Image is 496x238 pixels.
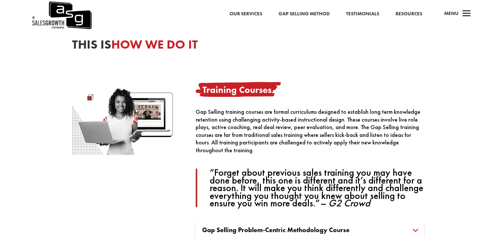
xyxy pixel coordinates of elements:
a: Our Services [230,10,262,18]
span: how we do it [111,37,198,52]
span: Menu [444,10,458,17]
h3: Training Courses [196,82,424,98]
h2: This is [72,38,424,54]
span: a [460,7,473,21]
a: Resources [396,10,422,18]
img: Sales Growth Training Courses [72,82,176,155]
cite: – G2 Crowd [320,197,370,209]
a: Gap Selling Method [278,10,330,18]
p: “Forget about previous sales training you may have done before, this one is different and it’s di... [210,169,424,207]
h3: Gap Selling Problem-Centric Methodology Course [202,227,417,233]
a: Testimonials [346,10,379,18]
div: Gap Selling training courses are formal curriculums designed to establish long term knowledge ret... [196,108,424,207]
